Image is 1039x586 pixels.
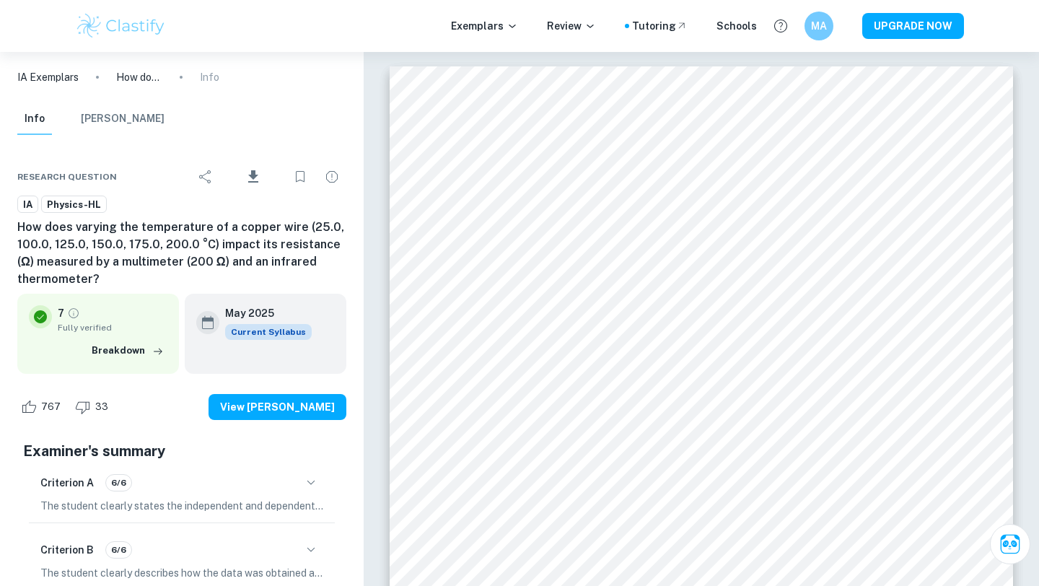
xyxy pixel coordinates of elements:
a: Schools [716,18,757,34]
a: IA [17,196,38,214]
button: Ask Clai [990,524,1030,564]
span: Current Syllabus [225,324,312,340]
p: Review [547,18,596,34]
a: Physics-HL [41,196,107,214]
div: Download [223,158,283,196]
h6: How does varying the temperature of a copper wire (25.0, 100.0, 125.0, 150.0, 175.0, 200.0 °C) im... [17,219,346,288]
button: [PERSON_NAME] [81,103,165,135]
span: Research question [17,170,117,183]
h5: Examiner's summary [23,440,341,462]
img: Clastify logo [75,12,167,40]
div: Share [191,162,220,191]
a: IA Exemplars [17,69,79,85]
span: IA [18,198,38,212]
span: 767 [33,400,69,414]
span: 6/6 [106,476,131,489]
div: This exemplar is based on the current syllabus. Feel free to refer to it for inspiration/ideas wh... [225,324,312,340]
p: 7 [58,305,64,321]
a: Tutoring [632,18,688,34]
span: Physics-HL [42,198,106,212]
h6: MA [811,18,828,34]
a: Grade fully verified [67,307,80,320]
h6: May 2025 [225,305,300,321]
p: The student clearly describes how the data was obtained and processed, presenting raw data in a n... [40,565,323,581]
span: 6/6 [106,543,131,556]
p: Exemplars [451,18,518,34]
button: Help and Feedback [768,14,793,38]
div: Bookmark [286,162,315,191]
button: UPGRADE NOW [862,13,964,39]
div: Report issue [317,162,346,191]
div: Dislike [71,395,116,419]
span: 33 [87,400,116,414]
button: MA [805,12,833,40]
button: View [PERSON_NAME] [209,394,346,420]
button: Info [17,103,52,135]
span: Fully verified [58,321,167,334]
p: Info [200,69,219,85]
button: Breakdown [88,340,167,362]
div: Like [17,395,69,419]
h6: Criterion B [40,542,94,558]
p: How does varying the temperature of a copper wire (25.0, 100.0, 125.0, 150.0, 175.0, 200.0 °C) im... [116,69,162,85]
p: The student clearly states the independent and dependent variables in the research question, incl... [40,498,323,514]
h6: Criterion A [40,475,94,491]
